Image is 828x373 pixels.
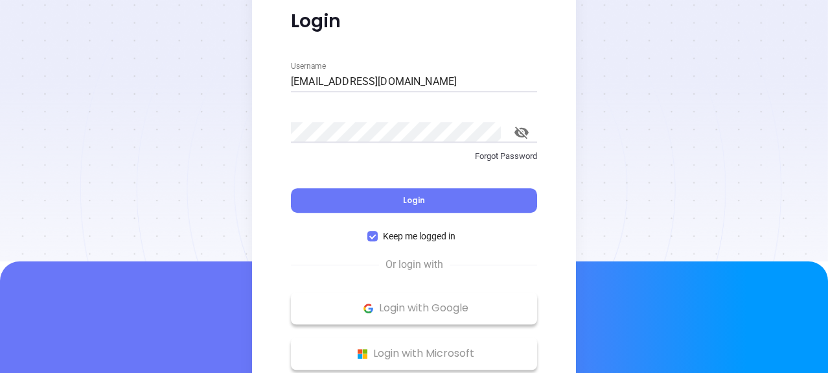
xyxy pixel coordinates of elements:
[291,292,537,324] button: Google Logo Login with Google
[291,62,326,69] label: Username
[379,257,450,272] span: Or login with
[291,188,537,213] button: Login
[360,300,376,317] img: Google Logo
[378,229,461,243] span: Keep me logged in
[291,337,537,370] button: Microsoft Logo Login with Microsoft
[291,10,537,33] p: Login
[506,117,537,148] button: toggle password visibility
[291,150,537,163] p: Forgot Password
[403,195,425,206] span: Login
[297,344,531,363] p: Login with Microsoft
[297,298,531,318] p: Login with Google
[354,346,371,362] img: Microsoft Logo
[291,150,537,173] a: Forgot Password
